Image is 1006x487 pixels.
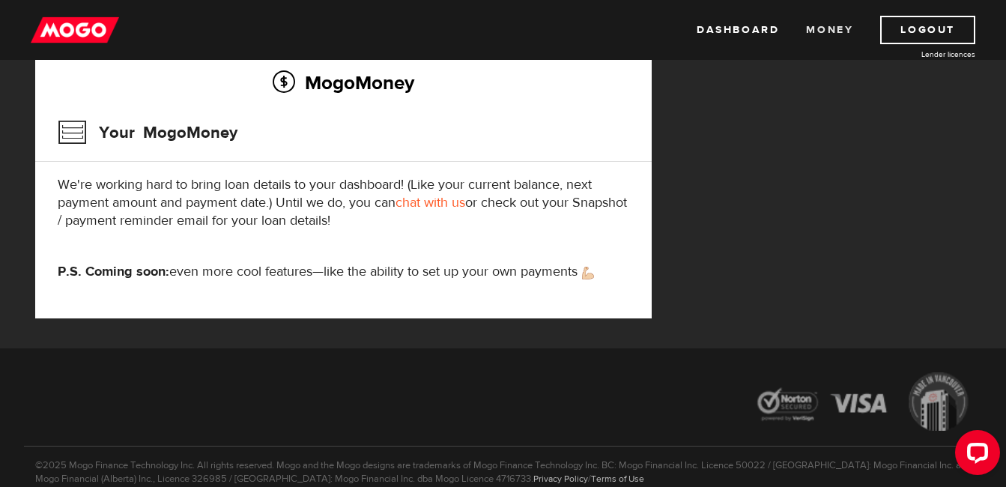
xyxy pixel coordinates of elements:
[58,67,629,98] h2: MogoMoney
[31,16,119,44] img: mogo_logo-11ee424be714fa7cbb0f0f49df9e16ec.png
[863,49,975,60] a: Lender licences
[396,194,465,211] a: chat with us
[943,424,1006,487] iframe: LiveChat chat widget
[58,263,169,280] strong: P.S. Coming soon:
[58,263,629,281] p: even more cool features—like the ability to set up your own payments
[806,16,853,44] a: Money
[880,16,975,44] a: Logout
[591,473,644,485] a: Terms of Use
[582,267,594,279] img: strong arm emoji
[58,176,629,230] p: We're working hard to bring loan details to your dashboard! (Like your current balance, next paym...
[743,361,983,446] img: legal-icons-92a2ffecb4d32d839781d1b4e4802d7b.png
[533,473,588,485] a: Privacy Policy
[24,446,983,486] p: ©2025 Mogo Finance Technology Inc. All rights reserved. Mogo and the Mogo designs are trademarks ...
[697,16,779,44] a: Dashboard
[58,113,237,152] h3: Your MogoMoney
